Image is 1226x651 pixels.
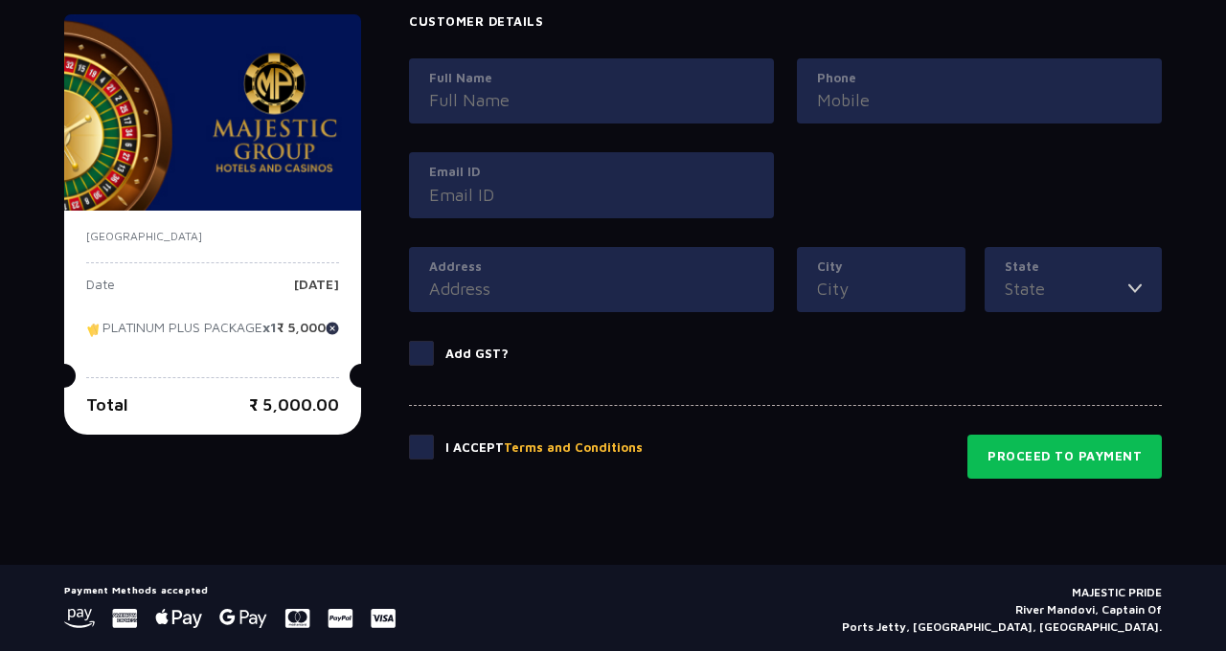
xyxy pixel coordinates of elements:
[429,276,754,302] input: Address
[64,584,396,595] h5: Payment Methods accepted
[842,584,1162,636] p: MAJESTIC PRIDE River Mandovi, Captain Of Ports Jetty, [GEOGRAPHIC_DATA], [GEOGRAPHIC_DATA].
[817,69,1142,88] label: Phone
[817,87,1142,113] input: Mobile
[429,163,754,182] label: Email ID
[86,321,102,338] img: tikcet
[429,87,754,113] input: Full Name
[249,392,339,417] p: ₹ 5,000.00
[429,69,754,88] label: Full Name
[1128,276,1142,302] img: toggler icon
[504,438,643,458] button: Terms and Conditions
[86,392,128,417] p: Total
[86,278,115,306] p: Date
[294,278,339,306] p: [DATE]
[967,435,1162,479] button: Proceed to Payment
[86,228,339,245] p: [GEOGRAPHIC_DATA]
[262,319,277,335] strong: x1
[64,14,361,211] img: majesticPride-banner
[817,276,945,302] input: City
[1005,258,1142,277] label: State
[1005,276,1128,302] input: State
[429,182,754,208] input: Email ID
[277,321,339,349] p: ₹ 5,000
[86,321,277,349] p: PLATINUM PLUS PACKAGE
[817,258,945,277] label: City
[445,438,643,458] p: I Accept
[445,345,509,364] p: Add GST?
[409,14,1162,30] h4: Customer Details
[429,258,754,277] label: Address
